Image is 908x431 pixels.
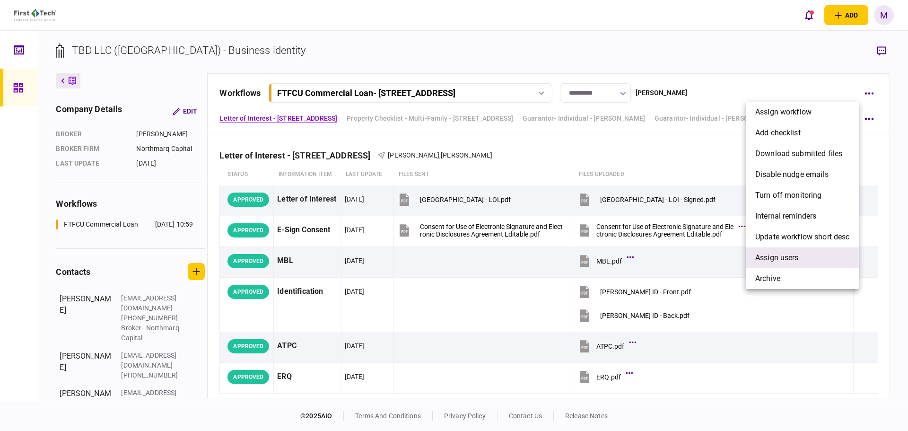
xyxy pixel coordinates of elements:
span: Disable nudge emails [755,169,829,180]
span: Internal reminders [755,211,816,222]
span: assign workflow [755,106,812,118]
span: Turn off monitoring [755,190,822,201]
span: Update workflow short desc [755,231,849,243]
span: download submitted files [755,148,842,159]
span: Assign users [755,252,799,264]
span: add checklist [755,127,801,139]
span: archive [755,273,780,284]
